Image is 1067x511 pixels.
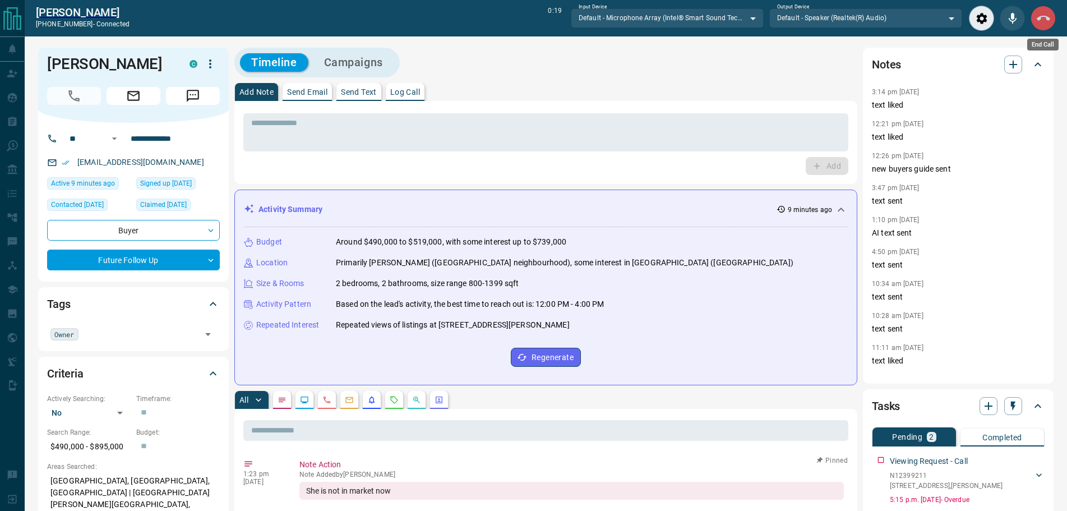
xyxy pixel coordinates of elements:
p: [PHONE_NUMBER] - [36,19,130,29]
p: Repeated Interest [256,319,319,331]
p: 10:28 am [DATE] [872,312,923,320]
p: Budget: [136,427,220,438]
p: text sent [872,259,1045,271]
p: 3:47 pm [DATE] [872,184,920,192]
button: Pinned [816,455,848,466]
h2: Tasks [872,397,900,415]
div: Fri Sep 12 2025 [47,177,131,193]
p: Around $490,000 to $519,000, with some interest up to $739,000 [336,236,566,248]
p: new buyers guide sent [872,163,1045,175]
div: Tags [47,291,220,317]
div: Default - Microphone Array (Intel® Smart Sound Technology (Intel® SST)) [571,8,764,27]
h1: [PERSON_NAME] [47,55,173,73]
p: Note Added by [PERSON_NAME] [299,471,844,478]
p: [DATE] [243,478,283,486]
p: Add Note [239,88,274,96]
p: 1:10 pm [DATE] [872,216,920,224]
span: Email [107,87,160,105]
p: text liked [872,131,1045,143]
div: Sun Aug 25 2024 [47,199,131,214]
p: 12:41 pm [DATE] [872,376,923,384]
label: Output Device [777,3,809,11]
p: 2 [929,433,934,441]
div: Criteria [47,360,220,387]
svg: Lead Browsing Activity [300,395,309,404]
h2: [PERSON_NAME] [36,6,130,19]
p: 11:11 am [DATE] [872,344,923,352]
p: text liked [872,99,1045,111]
svg: Requests [390,395,399,404]
h2: Notes [872,56,901,73]
span: Contacted [DATE] [51,199,104,210]
p: Based on the lead's activity, the best time to reach out is: 12:00 PM - 4:00 PM [336,298,604,310]
p: Send Email [287,88,327,96]
p: text sent [872,323,1045,335]
div: Future Follow Up [47,250,220,270]
svg: Email Verified [62,159,70,167]
a: [EMAIL_ADDRESS][DOMAIN_NAME] [77,158,204,167]
p: 9 minutes ago [788,205,832,215]
div: No [47,404,131,422]
p: 5:15 p.m. [DATE] - Overdue [890,495,1045,505]
p: Completed [982,434,1022,441]
p: Viewing Request - Call [890,455,968,467]
span: Active 9 minutes ago [51,178,115,189]
button: Timeline [240,53,308,72]
p: 4:50 pm [DATE] [872,248,920,256]
div: Audio Settings [969,6,994,31]
button: Open [200,326,216,342]
p: text sent [872,291,1045,303]
div: Buyer [47,220,220,241]
span: Call [47,87,101,105]
label: Input Device [579,3,607,11]
button: Regenerate [511,348,581,367]
div: Tue Aug 06 2024 [136,199,220,214]
div: N12399211[STREET_ADDRESS],[PERSON_NAME] [890,468,1045,493]
p: Activity Summary [258,204,322,215]
p: [STREET_ADDRESS] , [PERSON_NAME] [890,481,1003,491]
span: connected [96,20,130,28]
button: Campaigns [313,53,394,72]
p: 1:23 pm [243,470,283,478]
p: Note Action [299,459,844,471]
div: condos.ca [190,60,197,68]
div: Notes [872,51,1045,78]
div: Mute [1000,6,1025,31]
h2: Tags [47,295,70,313]
p: 12:21 pm [DATE] [872,120,923,128]
p: AI text sent [872,227,1045,239]
p: Repeated views of listings at [STREET_ADDRESS][PERSON_NAME] [336,319,570,331]
p: Primarily [PERSON_NAME] ([GEOGRAPHIC_DATA] neighbourhood), some interest in [GEOGRAPHIC_DATA] ([G... [336,257,793,269]
div: End Call [1031,6,1056,31]
svg: Notes [278,395,287,404]
div: Activity Summary9 minutes ago [244,199,848,220]
div: End Call [1027,39,1059,50]
p: 12:26 pm [DATE] [872,152,923,160]
p: Location [256,257,288,269]
p: Send Text [341,88,377,96]
div: Default - Speaker (Realtek(R) Audio) [769,8,962,27]
svg: Calls [322,395,331,404]
svg: Listing Alerts [367,395,376,404]
p: 0:19 [548,6,561,31]
p: Pending [892,433,922,441]
div: Tasks [872,393,1045,420]
p: Size & Rooms [256,278,304,289]
span: Signed up [DATE] [140,178,192,189]
p: Actively Searching: [47,394,131,404]
p: text sent [872,195,1045,207]
p: Log Call [390,88,420,96]
span: Claimed [DATE] [140,199,187,210]
p: 3:14 pm [DATE] [872,88,920,96]
p: N12399211 [890,471,1003,481]
svg: Opportunities [412,395,421,404]
span: Owner [54,329,75,340]
p: 10:34 am [DATE] [872,280,923,288]
p: Timeframe: [136,394,220,404]
p: All [239,396,248,404]
span: Message [166,87,220,105]
div: Tue Aug 06 2024 [136,177,220,193]
h2: Criteria [47,365,84,383]
p: Activity Pattern [256,298,311,310]
p: Search Range: [47,427,131,438]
